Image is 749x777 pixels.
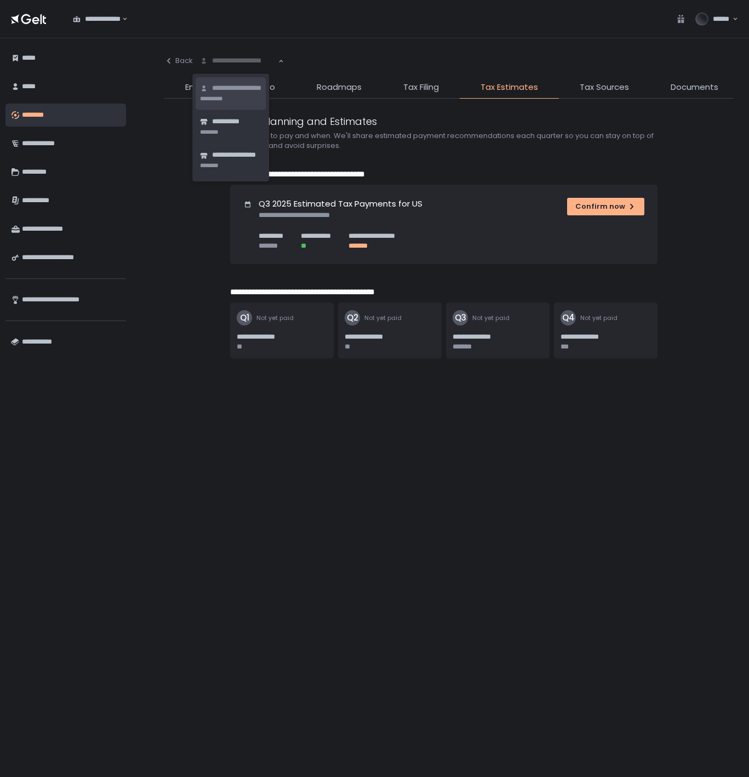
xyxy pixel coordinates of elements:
[364,314,402,322] span: Not yet paid
[164,56,193,66] div: Back
[671,81,718,94] span: Documents
[567,198,644,215] button: Confirm now
[193,49,284,72] div: Search for option
[580,314,618,322] span: Not yet paid
[239,312,249,323] text: Q1
[230,114,377,129] div: Tax Planning and Estimates
[403,81,439,94] span: Tax Filing
[562,312,574,323] text: Q4
[185,81,208,94] span: Entity
[66,8,128,31] div: Search for option
[346,312,358,323] text: Q2
[580,81,629,94] span: Tax Sources
[472,314,510,322] span: Not yet paid
[230,131,668,151] h2: Know what to pay and when. We'll share estimated payment recommendations each quarter so you can ...
[481,81,538,94] span: Tax Estimates
[164,49,193,72] button: Back
[200,55,277,66] input: Search for option
[575,202,636,212] div: Confirm now
[259,198,422,210] h1: Q3 2025 Estimated Tax Payments for US
[256,314,294,322] span: Not yet paid
[317,81,362,94] span: Roadmaps
[454,312,466,323] text: Q3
